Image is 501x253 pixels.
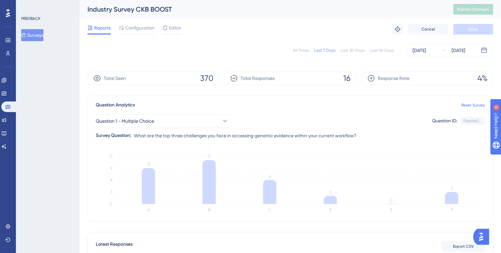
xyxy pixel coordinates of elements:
button: Cancel [408,24,448,34]
button: Export CSV [442,241,485,252]
tspan: 6 [110,178,112,182]
span: Question 1 - Multiple Choice [96,117,154,125]
tspan: 9 [110,166,112,170]
div: Last 7 Days [314,48,335,53]
text: D [329,208,332,212]
text: B [208,208,210,212]
text: E [390,208,392,212]
span: Cancel [421,27,435,32]
a: Reset Survey [461,102,485,108]
text: C [268,208,271,212]
text: F [451,208,453,212]
button: Surveys [21,29,43,41]
tspan: 6 [268,173,271,180]
span: What are the top three challenges you face in accessing genomic evidence within your current work... [134,132,357,140]
tspan: 11 [207,154,211,160]
div: Survey Question: [96,132,131,140]
span: Response Rate [378,74,410,82]
div: All Times [293,48,309,53]
span: Publish Changes [457,7,489,12]
span: 16 [343,73,351,84]
button: Publish Changes [453,4,493,15]
tspan: 3 [110,190,112,194]
button: Save [453,24,493,34]
button: Question 1 - Multiple Choice [96,114,228,128]
span: Reports [94,24,111,32]
div: 3 [46,3,48,9]
div: Last 30 Days [341,48,364,53]
span: Latest Responses [96,240,133,252]
div: [DATE] [413,46,426,54]
span: Question Analytics [96,101,135,109]
tspan: 3 [450,185,453,192]
tspan: 9 [147,161,150,168]
span: 4% [477,73,487,84]
span: Editor [169,24,181,32]
text: A [147,208,150,212]
tspan: 0 [110,202,112,206]
span: Total Seen [104,74,126,82]
span: Save [469,27,478,32]
div: [DATE] [452,46,465,54]
div: Last 90 Days [370,48,394,53]
div: FEEDBACK [21,16,40,21]
span: 370 [200,73,213,84]
span: Total Responses [241,74,275,82]
tspan: 2 [329,189,332,196]
div: Industry Survey CKB BOOST [87,5,437,14]
span: Export CSV [453,244,474,249]
iframe: UserGuiding AI Assistant Launcher [473,227,493,247]
div: Question ID: [432,117,457,125]
tspan: 0 [389,197,393,203]
tspan: 12 [109,154,112,158]
span: Need Help? [16,2,41,10]
span: Configuration [125,24,154,32]
div: 70e61fe2... [463,118,482,124]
